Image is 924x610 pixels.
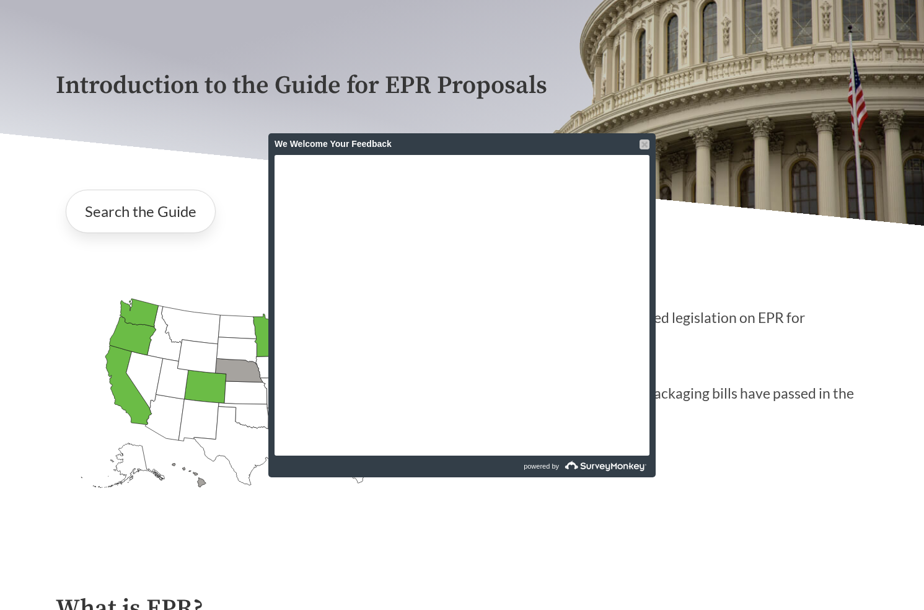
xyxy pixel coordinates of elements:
p: States have introduced legislation on EPR for packaging in [DATE] [462,288,869,364]
span: powered by [524,456,559,477]
a: powered by [464,456,649,477]
p: EPR for packaging bills have passed in the U.S. [462,363,869,440]
a: Search the Guide [66,190,216,233]
div: We Welcome Your Feedback [275,133,649,155]
p: Introduction to the Guide for EPR Proposals [56,72,869,100]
